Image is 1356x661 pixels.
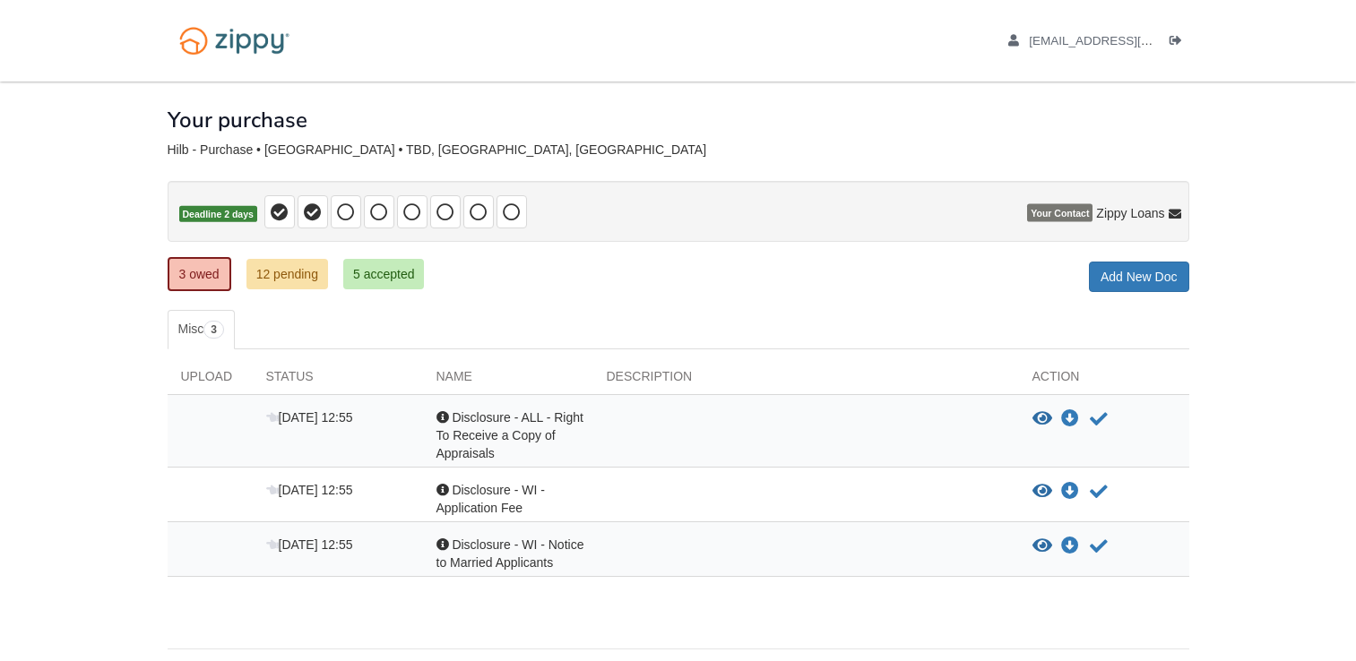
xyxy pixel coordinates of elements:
[1170,34,1189,52] a: Log out
[1032,537,1052,555] button: View Disclosure - WI - Notice to Married Applicants
[246,259,328,289] a: 12 pending
[343,259,425,289] a: 5 accepted
[168,367,253,394] div: Upload
[436,410,583,460] span: Disclosure - ALL - Right To Receive a Copy of Appraisals
[266,537,353,552] span: [DATE] 12:55
[168,108,307,132] h1: Your purchase
[1089,262,1189,292] a: Add New Doc
[203,321,224,339] span: 3
[436,483,545,515] span: Disclosure - WI - Application Fee
[1019,367,1189,394] div: Action
[1061,412,1079,426] a: Download Disclosure - ALL - Right To Receive a Copy of Appraisals
[1088,481,1110,502] button: Acknowledge receipt of document
[266,410,353,425] span: [DATE] 12:55
[168,257,231,291] a: 3 owed
[1027,204,1093,222] span: Your Contact
[423,367,593,394] div: Name
[266,483,353,497] span: [DATE] 12:55
[436,537,584,570] span: Disclosure - WI - Notice to Married Applicants
[253,367,423,394] div: Status
[1088,536,1110,557] button: Acknowledge receipt of document
[1008,34,1235,52] a: edit profile
[593,367,1019,394] div: Description
[179,206,257,223] span: Deadline 2 days
[1029,34,1234,47] span: hilbthomas@att.net
[168,18,301,64] img: Logo
[1032,410,1052,428] button: View Disclosure - ALL - Right To Receive a Copy of Appraisals
[1096,204,1164,222] span: Zippy Loans
[168,142,1189,158] div: Hilb - Purchase • [GEOGRAPHIC_DATA] • TBD, [GEOGRAPHIC_DATA], [GEOGRAPHIC_DATA]
[1088,408,1110,430] button: Acknowledge receipt of document
[1061,539,1079,554] a: Download Disclosure - WI - Notice to Married Applicants
[1032,483,1052,501] button: View Disclosure - WI - Application Fee
[168,310,235,349] a: Misc
[1061,485,1079,499] a: Download Disclosure - WI - Application Fee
